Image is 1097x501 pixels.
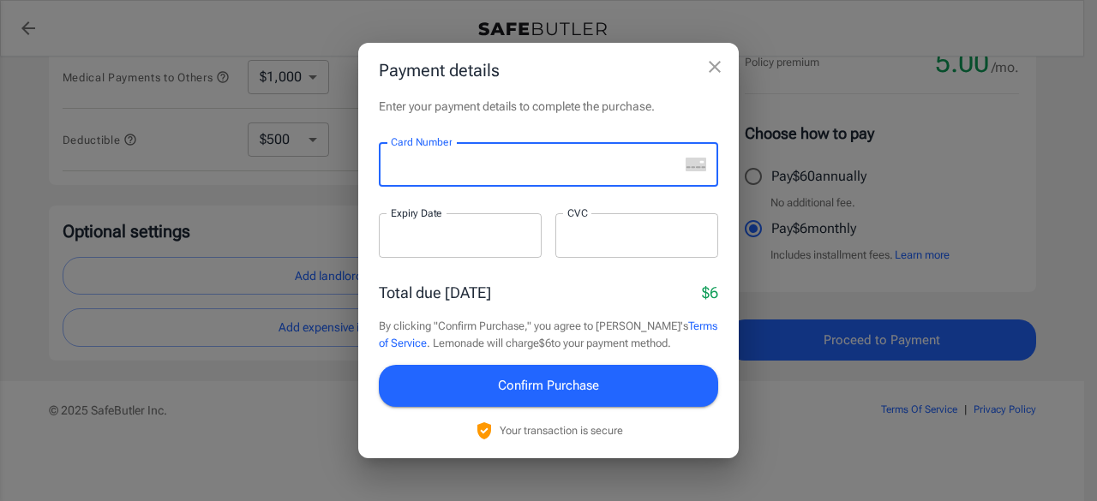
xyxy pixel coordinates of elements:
svg: unknown [686,158,706,171]
p: Total due [DATE] [379,281,491,304]
label: Expiry Date [391,206,442,220]
h2: Payment details [358,43,739,98]
iframe: Secure expiration date input frame [391,228,530,244]
iframe: Secure CVC input frame [567,228,706,244]
button: close [698,50,732,84]
label: Card Number [391,134,452,149]
p: Your transaction is secure [500,422,623,438]
p: Enter your payment details to complete the purchase. [379,98,718,115]
p: By clicking "Confirm Purchase," you agree to [PERSON_NAME]'s . Lemonade will charge $6 to your pa... [379,318,718,351]
button: Confirm Purchase [379,365,718,406]
iframe: Secure card number input frame [391,157,679,173]
a: Terms of Service [379,319,717,349]
p: $6 [702,281,718,304]
span: Confirm Purchase [498,374,599,397]
label: CVC [567,206,588,220]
